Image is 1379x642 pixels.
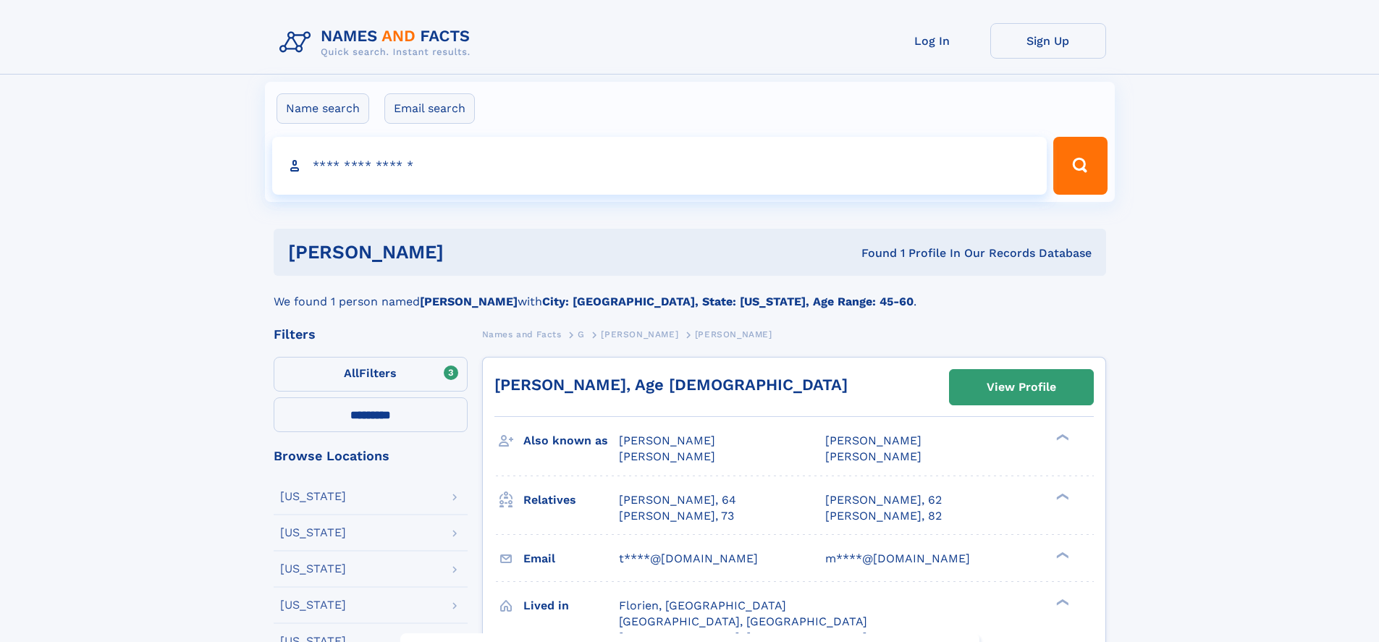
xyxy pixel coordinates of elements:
[274,23,482,62] img: Logo Names and Facts
[825,492,942,508] a: [PERSON_NAME], 62
[277,93,369,124] label: Name search
[523,546,619,571] h3: Email
[274,449,468,463] div: Browse Locations
[272,137,1047,195] input: search input
[619,614,867,628] span: [GEOGRAPHIC_DATA], [GEOGRAPHIC_DATA]
[523,428,619,453] h3: Also known as
[344,366,359,380] span: All
[280,491,346,502] div: [US_STATE]
[619,449,715,463] span: [PERSON_NAME]
[384,93,475,124] label: Email search
[825,449,922,463] span: [PERSON_NAME]
[1053,137,1107,195] button: Search Button
[950,370,1093,405] a: View Profile
[578,329,585,339] span: G
[274,276,1106,311] div: We found 1 person named with .
[619,508,734,524] a: [PERSON_NAME], 73
[274,328,468,341] div: Filters
[542,295,914,308] b: City: [GEOGRAPHIC_DATA], State: [US_STATE], Age Range: 45-60
[990,23,1106,59] a: Sign Up
[695,329,772,339] span: [PERSON_NAME]
[420,295,518,308] b: [PERSON_NAME]
[619,599,786,612] span: Florien, [GEOGRAPHIC_DATA]
[619,434,715,447] span: [PERSON_NAME]
[1053,433,1070,442] div: ❯
[578,325,585,343] a: G
[523,488,619,512] h3: Relatives
[280,599,346,611] div: [US_STATE]
[274,357,468,392] label: Filters
[523,594,619,618] h3: Lived in
[619,492,736,508] a: [PERSON_NAME], 64
[280,563,346,575] div: [US_STATE]
[825,508,942,524] a: [PERSON_NAME], 82
[987,371,1056,404] div: View Profile
[280,527,346,538] div: [US_STATE]
[1053,597,1070,607] div: ❯
[601,325,678,343] a: [PERSON_NAME]
[494,376,848,394] a: [PERSON_NAME], Age [DEMOGRAPHIC_DATA]
[1053,550,1070,559] div: ❯
[1053,491,1070,501] div: ❯
[652,245,1092,261] div: Found 1 Profile In Our Records Database
[482,325,562,343] a: Names and Facts
[874,23,990,59] a: Log In
[825,434,922,447] span: [PERSON_NAME]
[601,329,678,339] span: [PERSON_NAME]
[288,243,653,261] h1: [PERSON_NAME]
